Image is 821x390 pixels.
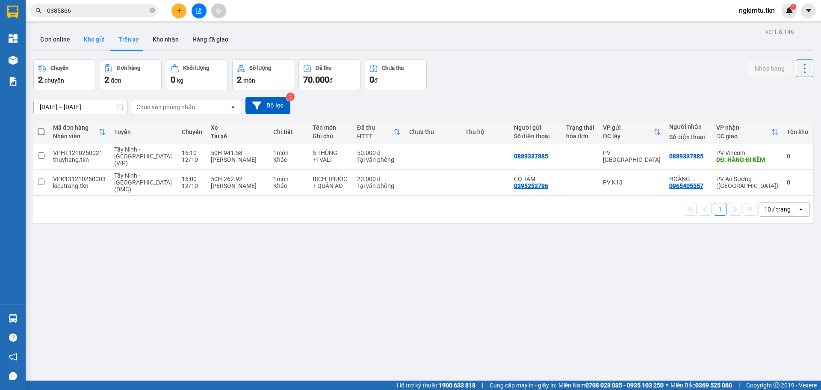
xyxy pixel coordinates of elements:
[329,77,333,84] span: đ
[171,74,175,85] span: 0
[243,77,255,84] span: món
[732,5,782,16] span: ngkimtu.tkn
[273,149,304,156] div: 1 món
[114,128,173,135] div: Tuyến
[439,382,475,389] strong: 1900 633 818
[716,124,771,131] div: VP nhận
[669,123,708,130] div: Người nhận
[183,65,209,71] div: Khối lượng
[146,29,186,50] button: Kho nhận
[216,8,221,14] span: aim
[514,153,548,160] div: 0889337885
[514,124,558,131] div: Người gửi
[177,77,183,84] span: kg
[53,176,106,182] div: VPK131210250003
[787,179,808,186] div: 0
[603,149,661,163] div: PV [GEOGRAPHIC_DATA]
[111,77,121,84] span: đơn
[353,121,405,143] th: Toggle SortBy
[603,133,654,140] div: ĐC lấy
[787,128,808,135] div: Tồn kho
[313,124,348,131] div: Tên món
[669,176,708,182] div: HOÀNG PHƯƠNG
[357,133,394,140] div: HTTT
[112,29,146,50] button: Trên xe
[712,121,783,143] th: Toggle SortBy
[514,182,548,189] div: 0395252796
[514,176,558,182] div: CÔ TÁM
[150,8,155,13] span: close-circle
[585,382,664,389] strong: 0708 023 035 - 0935 103 250
[786,7,793,15] img: icon-new-feature
[77,29,112,50] button: Kho gửi
[357,124,394,131] div: Đã thu
[669,153,703,160] div: 0889337885
[171,3,186,18] button: plus
[695,382,732,389] strong: 0369 525 060
[211,133,265,140] div: Tài xế
[117,65,140,71] div: Đơn hàng
[666,384,668,387] span: ⚪️
[182,149,202,156] div: 16:10
[738,381,740,390] span: |
[669,182,703,189] div: 0965405557
[801,3,816,18] button: caret-down
[33,29,77,50] button: Đơn online
[176,8,182,14] span: plus
[791,4,794,10] span: 1
[558,381,664,390] span: Miền Nam
[53,124,99,131] div: Mã đơn hàng
[9,333,17,342] span: question-circle
[53,182,106,189] div: kieutrang.tkn
[690,176,695,182] span: ...
[797,206,804,213] svg: open
[787,153,808,160] div: 0
[33,60,95,90] button: Chuyến2chuyến
[211,124,265,131] div: Xe
[245,97,290,114] button: Bộ lọc
[34,100,127,114] input: Select a date range.
[38,74,43,85] span: 2
[249,65,271,71] div: Số lượng
[49,121,110,143] th: Toggle SortBy
[313,149,348,163] div: 5 THÙNG +1VALI
[47,6,148,15] input: Tìm tên, số ĐT hoặc mã đơn
[50,65,68,71] div: Chuyến
[566,133,594,140] div: hóa đơn
[232,60,294,90] button: Số lượng2món
[211,182,265,189] div: [PERSON_NAME]
[716,156,778,163] div: DĐ: HÀNG ĐI KÈM
[9,372,17,380] span: message
[273,176,304,182] div: 1 món
[100,60,162,90] button: Đơn hàng2đơn
[166,60,228,90] button: Khối lượng0kg
[716,149,778,156] div: PV Vincom
[765,27,794,36] div: ver 1.8.146
[9,77,18,86] img: solution-icon
[669,134,708,140] div: Số điện thoại
[490,381,556,390] span: Cung cấp máy in - giấy in:
[286,92,295,101] sup: 2
[182,128,202,135] div: Chuyến
[9,34,18,43] img: dashboard-icon
[603,179,661,186] div: PV K13
[365,60,427,90] button: Chưa thu0đ
[9,353,17,361] span: notification
[182,182,202,189] div: 12/10
[211,156,265,163] div: [PERSON_NAME]
[382,65,404,71] div: Chưa thu
[53,133,99,140] div: Nhân viên
[9,314,18,323] img: warehouse-icon
[186,29,235,50] button: Hàng đã giao
[35,8,41,14] span: search
[603,124,654,131] div: VP gửi
[357,156,401,163] div: Tại văn phòng
[182,156,202,163] div: 12/10
[369,74,374,85] span: 0
[313,176,348,189] div: BỊCH THUỐC + QUẦN ÁO
[409,128,457,135] div: Chưa thu
[9,56,18,65] img: warehouse-icon
[298,60,360,90] button: Đã thu70.000đ
[790,4,796,10] sup: 1
[465,128,505,135] div: Thu hộ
